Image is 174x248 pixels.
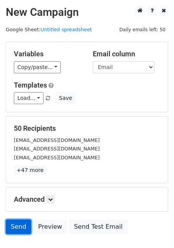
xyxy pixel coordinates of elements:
h2: New Campaign [6,6,168,19]
a: Send Test Email [69,219,127,234]
iframe: Chat Widget [136,211,174,248]
h5: Advanced [14,195,160,204]
a: Send [6,219,31,234]
a: Templates [14,81,47,89]
small: Google Sheet: [6,27,92,32]
a: Copy/paste... [14,61,61,73]
a: Preview [33,219,67,234]
h5: Email column [93,50,160,58]
a: +47 more [14,165,46,175]
small: [EMAIL_ADDRESS][DOMAIN_NAME] [14,146,100,152]
h5: 50 Recipients [14,124,160,133]
a: Untitled spreadsheet [40,27,92,32]
span: Daily emails left: 50 [117,25,168,34]
a: Daily emails left: 50 [117,27,168,32]
h5: Variables [14,50,81,58]
small: [EMAIL_ADDRESS][DOMAIN_NAME] [14,137,100,143]
small: [EMAIL_ADDRESS][DOMAIN_NAME] [14,155,100,160]
button: Save [55,92,75,104]
a: Load... [14,92,43,104]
